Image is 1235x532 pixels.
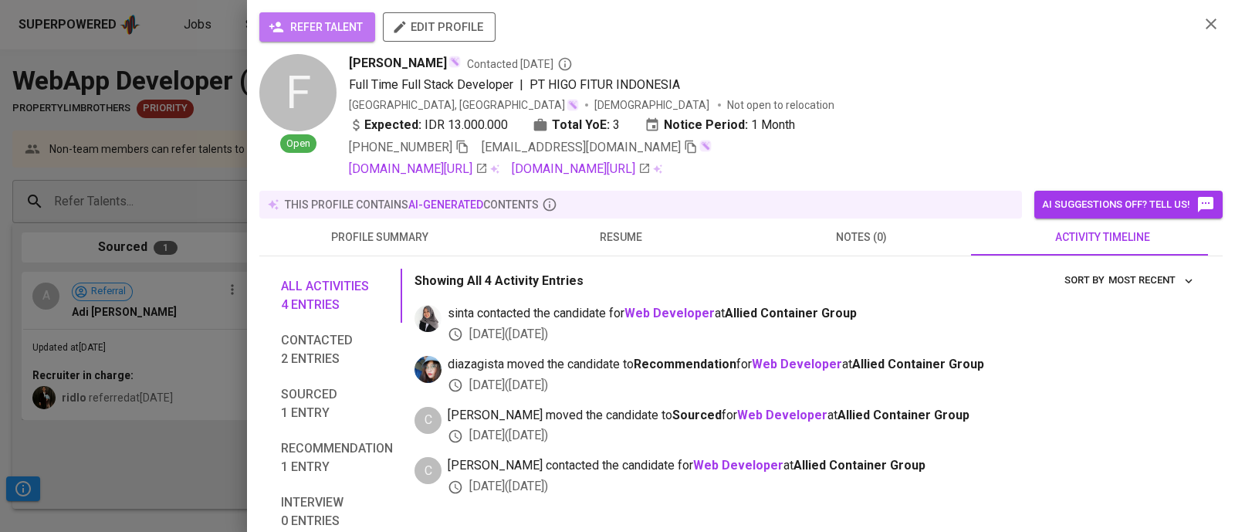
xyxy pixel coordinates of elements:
a: [DOMAIN_NAME][URL] [512,160,651,178]
button: edit profile [383,12,496,42]
img: magic_wand.svg [448,56,461,68]
div: C [414,457,442,484]
p: Showing All 4 Activity Entries [414,272,584,290]
p: this profile contains contents [285,197,539,212]
span: [PERSON_NAME] moved the candidate to for at [448,407,1198,425]
div: C [414,407,442,434]
span: diazagista moved the candidate to for at [448,356,1198,374]
a: Web Developer [693,458,783,473]
span: sinta contacted the candidate for at [448,305,1198,323]
span: activity timeline [991,228,1213,247]
div: [DATE] ( [DATE] ) [448,377,1198,395]
button: sort by [1105,269,1198,293]
span: Allied Container Group [725,306,857,320]
span: Allied Container Group [837,408,969,422]
a: edit profile [383,20,496,32]
div: F [259,54,337,131]
span: notes (0) [750,228,973,247]
span: [PERSON_NAME] contacted the candidate for at [448,457,1198,475]
a: Web Developer [752,357,842,371]
span: Allied Container Group [852,357,984,371]
span: Contacted 2 entries [281,331,393,368]
p: Not open to relocation [727,97,834,113]
span: [PERSON_NAME] [349,54,447,73]
span: All activities 4 entries [281,277,393,314]
img: diazagista@glints.com [414,356,442,383]
svg: By Batam recruiter [557,56,573,72]
span: profile summary [269,228,491,247]
div: [DATE] ( [DATE] ) [448,478,1198,496]
a: Web Developer [624,306,715,320]
span: refer talent [272,18,363,37]
span: Full Time Full Stack Developer [349,77,513,92]
img: magic_wand.svg [699,140,712,152]
div: [DATE] ( [DATE] ) [448,326,1198,344]
span: PT HIGO FITUR INDONESIA [530,77,680,92]
span: [PHONE_NUMBER] [349,140,452,154]
a: [DOMAIN_NAME][URL] [349,160,488,178]
span: sort by [1064,274,1105,286]
b: Notice Period: [664,116,748,134]
span: Open [280,137,316,151]
span: AI-generated [408,198,483,211]
div: IDR 13.000.000 [349,116,508,134]
b: Expected: [364,116,421,134]
a: Web Developer [737,408,827,422]
span: [EMAIL_ADDRESS][DOMAIN_NAME] [482,140,681,154]
img: magic_wand.svg [567,99,579,111]
span: AI suggestions off? Tell us! [1042,195,1215,214]
span: [DEMOGRAPHIC_DATA] [594,97,712,113]
b: Total YoE: [552,116,610,134]
span: Interview 0 entries [281,493,393,530]
span: resume [509,228,732,247]
span: Recommendation 1 entry [281,439,393,476]
button: refer talent [259,12,375,42]
span: Allied Container Group [793,458,925,473]
div: 1 Month [645,116,795,134]
div: [GEOGRAPHIC_DATA], [GEOGRAPHIC_DATA] [349,97,579,113]
span: Sourced 1 entry [281,385,393,422]
span: 3 [613,116,620,134]
span: edit profile [395,17,483,37]
b: Recommendation [634,357,736,371]
button: AI suggestions off? Tell us! [1034,191,1223,219]
span: | [519,76,523,94]
span: Most Recent [1108,272,1194,290]
b: Sourced [672,408,722,422]
img: sinta.windasari@glints.com [414,305,442,332]
span: Contacted [DATE] [467,56,573,72]
div: [DATE] ( [DATE] ) [448,427,1198,445]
